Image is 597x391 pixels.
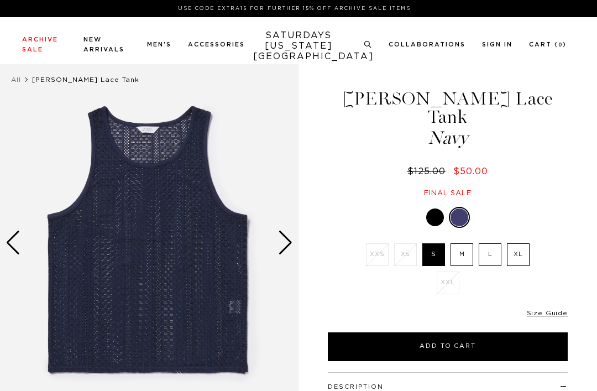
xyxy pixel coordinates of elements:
[326,90,569,147] h1: [PERSON_NAME] Lace Tank
[27,4,562,13] p: Use Code EXTRA15 for Further 15% Off Archive Sale Items
[22,37,58,53] a: Archive Sale
[253,30,344,62] a: SATURDAYS[US_STATE][GEOGRAPHIC_DATA]
[407,167,450,176] del: $125.00
[453,167,488,176] span: $50.00
[558,43,563,48] small: 0
[11,76,21,83] a: All
[83,37,124,53] a: New Arrivals
[188,41,245,48] a: Accessories
[328,384,384,390] button: Description
[482,41,512,48] a: Sign In
[527,310,568,316] a: Size Guide
[32,76,139,83] span: [PERSON_NAME] Lace Tank
[507,243,530,266] label: XL
[529,41,567,48] a: Cart (0)
[422,243,445,266] label: S
[326,189,569,198] div: Final sale
[6,231,20,255] div: Previous slide
[328,332,568,361] button: Add to Cart
[389,41,465,48] a: Collaborations
[278,231,293,255] div: Next slide
[326,129,569,147] span: Navy
[479,243,501,266] label: L
[147,41,171,48] a: Men's
[451,243,473,266] label: M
